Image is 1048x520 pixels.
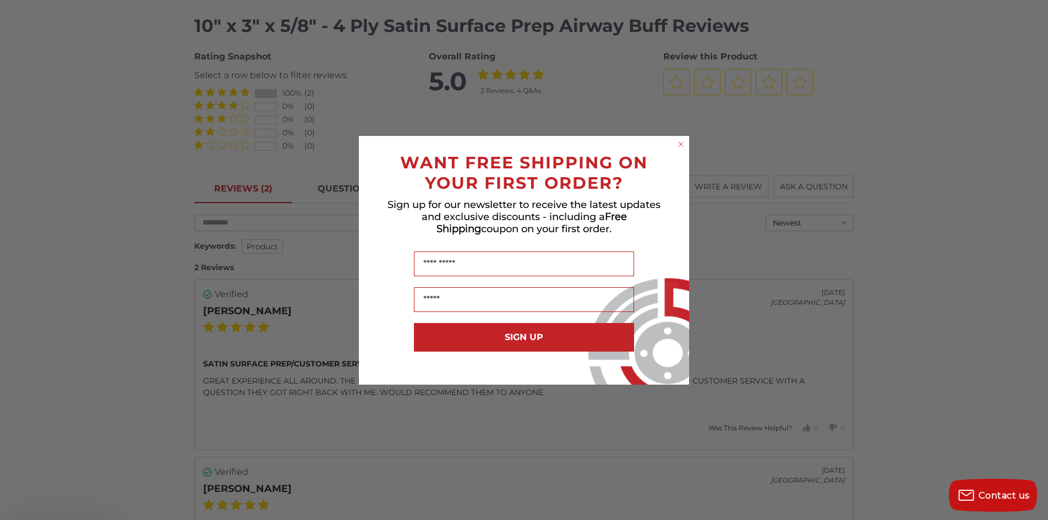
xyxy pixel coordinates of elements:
span: WANT FREE SHIPPING ON YOUR FIRST ORDER? [400,152,648,193]
button: SIGN UP [414,323,634,352]
button: Contact us [949,479,1037,512]
span: Contact us [979,490,1030,501]
button: Close dialog [675,139,686,150]
span: Free Shipping [436,211,627,235]
span: Sign up for our newsletter to receive the latest updates and exclusive discounts - including a co... [387,199,661,235]
input: Email [414,287,634,312]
